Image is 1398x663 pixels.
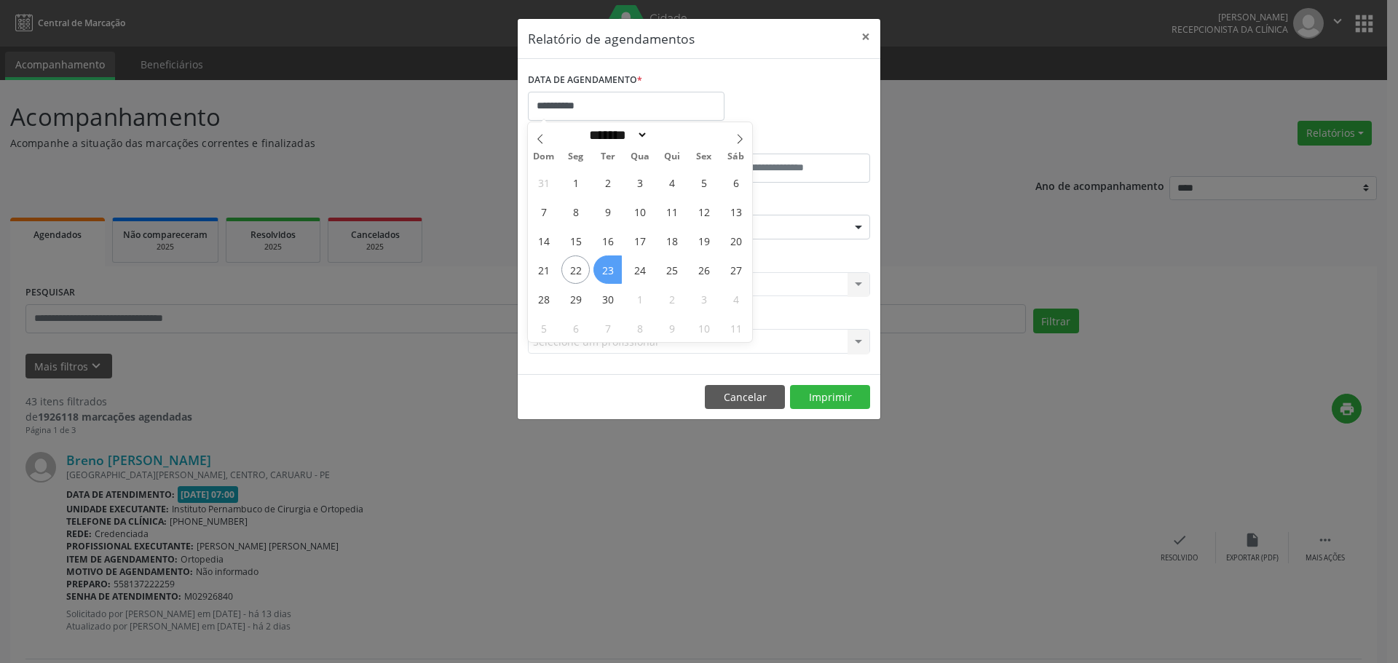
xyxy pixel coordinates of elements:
[657,314,686,342] span: Outubro 9, 2025
[722,197,750,226] span: Setembro 13, 2025
[593,197,622,226] span: Setembro 9, 2025
[625,168,654,196] span: Setembro 3, 2025
[690,168,718,196] span: Setembro 5, 2025
[561,197,590,226] span: Setembro 8, 2025
[561,226,590,255] span: Setembro 15, 2025
[529,226,558,255] span: Setembro 14, 2025
[690,197,718,226] span: Setembro 12, 2025
[703,131,870,154] label: ATÉ
[592,152,624,162] span: Ter
[529,255,558,284] span: Setembro 21, 2025
[625,226,654,255] span: Setembro 17, 2025
[625,285,654,313] span: Outubro 1, 2025
[593,226,622,255] span: Setembro 16, 2025
[625,314,654,342] span: Outubro 8, 2025
[529,285,558,313] span: Setembro 28, 2025
[625,197,654,226] span: Setembro 10, 2025
[657,285,686,313] span: Outubro 2, 2025
[690,314,718,342] span: Outubro 10, 2025
[656,152,688,162] span: Qui
[657,226,686,255] span: Setembro 18, 2025
[529,314,558,342] span: Outubro 5, 2025
[722,314,750,342] span: Outubro 11, 2025
[690,255,718,284] span: Setembro 26, 2025
[529,168,558,196] span: Agosto 31, 2025
[688,152,720,162] span: Sex
[720,152,752,162] span: Sáb
[624,152,656,162] span: Qua
[593,285,622,313] span: Setembro 30, 2025
[657,168,686,196] span: Setembro 4, 2025
[790,385,870,410] button: Imprimir
[851,19,880,55] button: Close
[690,285,718,313] span: Outubro 3, 2025
[560,152,592,162] span: Seg
[657,255,686,284] span: Setembro 25, 2025
[561,255,590,284] span: Setembro 22, 2025
[625,255,654,284] span: Setembro 24, 2025
[528,152,560,162] span: Dom
[529,197,558,226] span: Setembro 7, 2025
[528,69,642,92] label: DATA DE AGENDAMENTO
[657,197,686,226] span: Setembro 11, 2025
[593,255,622,284] span: Setembro 23, 2025
[722,285,750,313] span: Outubro 4, 2025
[593,314,622,342] span: Outubro 7, 2025
[648,127,696,143] input: Year
[722,255,750,284] span: Setembro 27, 2025
[722,226,750,255] span: Setembro 20, 2025
[561,285,590,313] span: Setembro 29, 2025
[561,314,590,342] span: Outubro 6, 2025
[705,385,785,410] button: Cancelar
[593,168,622,196] span: Setembro 2, 2025
[722,168,750,196] span: Setembro 6, 2025
[561,168,590,196] span: Setembro 1, 2025
[690,226,718,255] span: Setembro 19, 2025
[528,29,695,48] h5: Relatório de agendamentos
[584,127,648,143] select: Month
